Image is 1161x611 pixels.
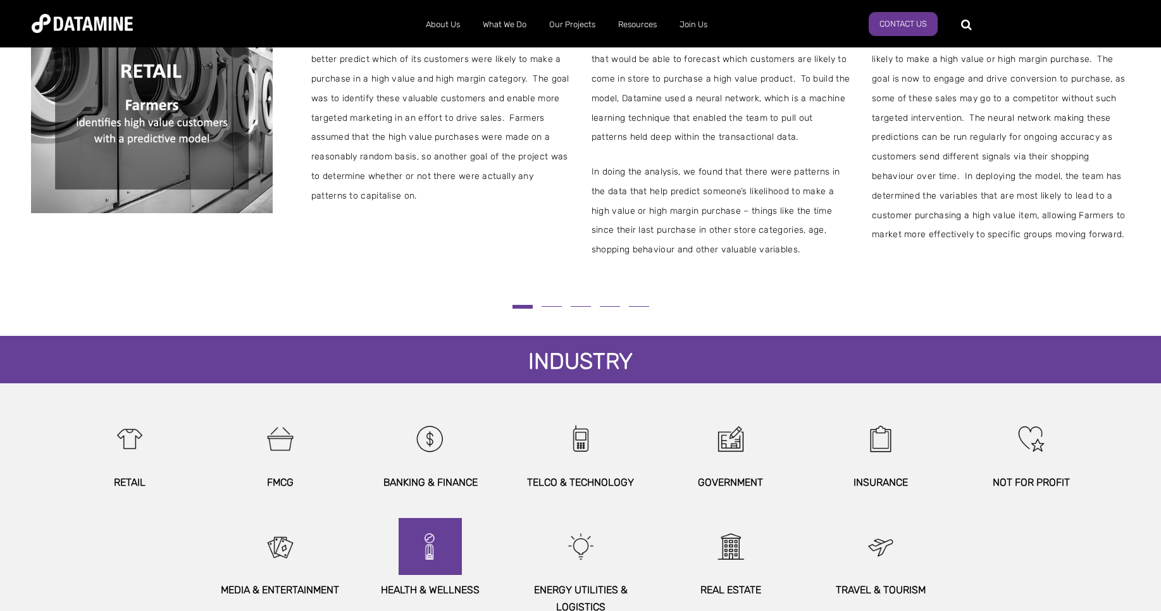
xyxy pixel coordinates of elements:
[554,410,608,467] img: Telecomms.png
[253,518,307,575] img: Entertainment.png
[662,474,798,491] p: GOVERNMENT
[32,14,133,33] img: Datamine
[607,8,668,41] a: Resources
[869,12,938,36] a: Contact Us
[963,474,1099,491] p: NOT FOR PROFIT
[854,410,908,467] img: Insurance.png
[102,410,157,467] img: Retail.png
[668,8,719,41] a: Join Us
[516,349,645,377] h4: Industry
[592,163,850,260] span: In doing the analysis, we found that there were patterns in the data that help predict someone’s ...
[813,581,949,598] p: Travel & Tourism
[872,30,1130,245] span: Using the model, Datamine successfully identified customers likely to make a high value or high m...
[662,581,798,598] p: REAL ESTATE
[62,474,198,491] p: Retail
[592,30,850,147] span: Datamine worked with Farmers to create a predictive model that would be able to forecast which cu...
[212,581,348,598] p: MEDIA & ENTERTAINMENT
[311,30,569,206] span: In line with its business strategy, Farmers wanted a way to better predict which of its customers...
[471,8,538,41] a: What We Do
[212,474,348,491] p: FMCG
[704,518,758,575] img: Apartment.png
[253,410,307,467] img: FMCG.png
[1004,410,1059,467] img: Not%20For%20Profit.png
[512,474,649,491] p: TELCO & TECHNOLOGY
[813,474,949,491] p: INSURANCE
[403,518,457,575] img: Male%20sideways.png
[704,410,758,467] img: Government.png
[554,518,608,575] img: Utilities.png
[363,581,499,598] p: HEALTH & WELLNESS
[403,410,457,467] img: Banking%20%26%20Financial.png
[414,8,471,41] a: About Us
[854,518,908,575] img: Travel%20%26%20Tourism.png
[538,8,607,41] a: Our Projects
[363,474,499,491] p: BANKING & FINANCE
